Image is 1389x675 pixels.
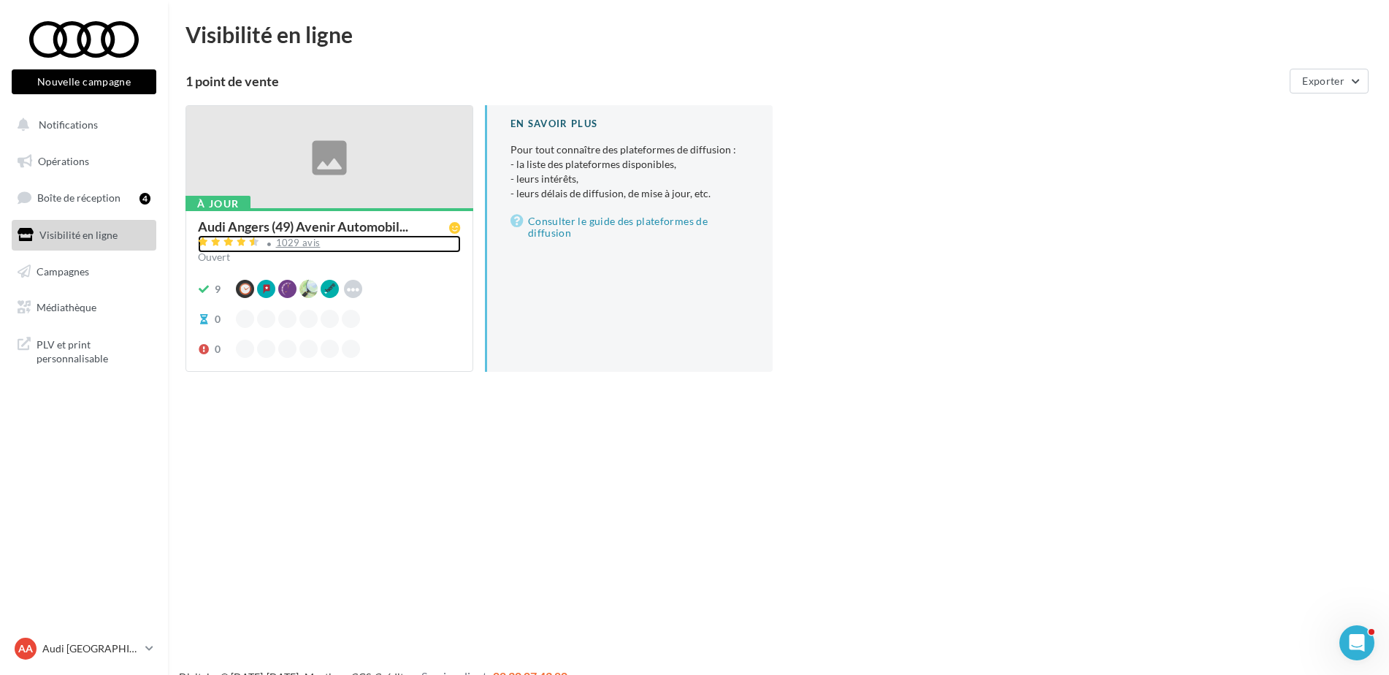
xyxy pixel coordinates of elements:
[1339,625,1374,660] iframe: Intercom live chat
[42,641,139,656] p: Audi [GEOGRAPHIC_DATA]
[18,641,33,656] span: AA
[510,186,749,201] li: - leurs délais de diffusion, de mise à jour, etc.
[12,69,156,94] button: Nouvelle campagne
[9,146,159,177] a: Opérations
[185,23,1371,45] div: Visibilité en ligne
[1302,75,1344,87] span: Exporter
[37,191,120,204] span: Boîte de réception
[37,301,96,313] span: Médiathèque
[12,635,156,663] a: AA Audi [GEOGRAPHIC_DATA]
[215,342,221,356] div: 0
[39,118,98,131] span: Notifications
[510,172,749,186] li: - leurs intérêts,
[198,251,230,263] span: Ouvert
[9,292,159,323] a: Médiathèque
[38,155,89,167] span: Opérations
[9,182,159,213] a: Boîte de réception4
[37,264,89,277] span: Campagnes
[510,117,749,131] div: En savoir plus
[215,282,221,297] div: 9
[276,238,321,248] div: 1029 avis
[185,75,1284,88] div: 1 point de vente
[185,196,250,212] div: À jour
[9,329,159,372] a: PLV et print personnalisable
[510,157,749,172] li: - la liste des plateformes disponibles,
[9,256,159,287] a: Campagnes
[39,229,118,241] span: Visibilité en ligne
[37,335,150,366] span: PLV et print personnalisable
[1290,69,1369,94] button: Exporter
[510,213,749,242] a: Consulter le guide des plateformes de diffusion
[215,312,221,327] div: 0
[9,220,159,251] a: Visibilité en ligne
[139,193,150,205] div: 4
[510,142,749,201] p: Pour tout connaître des plateformes de diffusion :
[198,235,461,253] a: 1029 avis
[9,110,153,140] button: Notifications
[198,220,408,233] span: Audi Angers (49) Avenir Automobil...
